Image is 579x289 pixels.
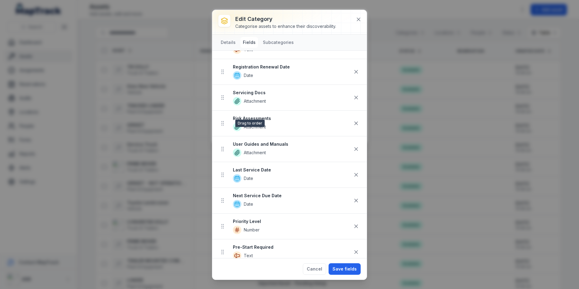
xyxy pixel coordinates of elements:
strong: Registration Renewal Date [233,64,350,70]
span: Date [244,72,253,78]
div: Categorise assets to enhance their discoverability. [235,23,336,29]
strong: Priority Level [233,218,350,224]
span: Attachment [244,150,266,156]
strong: Next Service Due Date [233,193,350,199]
strong: Servicing Docs [233,90,350,96]
span: Attachment [244,124,266,130]
strong: Risk Assessments [233,115,350,121]
span: Drag to order [235,120,265,127]
strong: Last Service Date [233,167,350,173]
strong: Pre-Start Required [233,244,350,250]
span: Text [244,253,253,259]
button: Subcategories [260,37,296,48]
button: Save fields [329,263,361,275]
span: Date [244,175,253,181]
button: Cancel [303,263,326,275]
strong: User Guides and Manuals [233,141,350,147]
span: Attachment [244,98,266,104]
h3: Edit category [235,15,336,23]
button: Fields [240,37,258,48]
button: Details [218,37,238,48]
span: Number [244,227,260,233]
span: Date [244,201,253,207]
